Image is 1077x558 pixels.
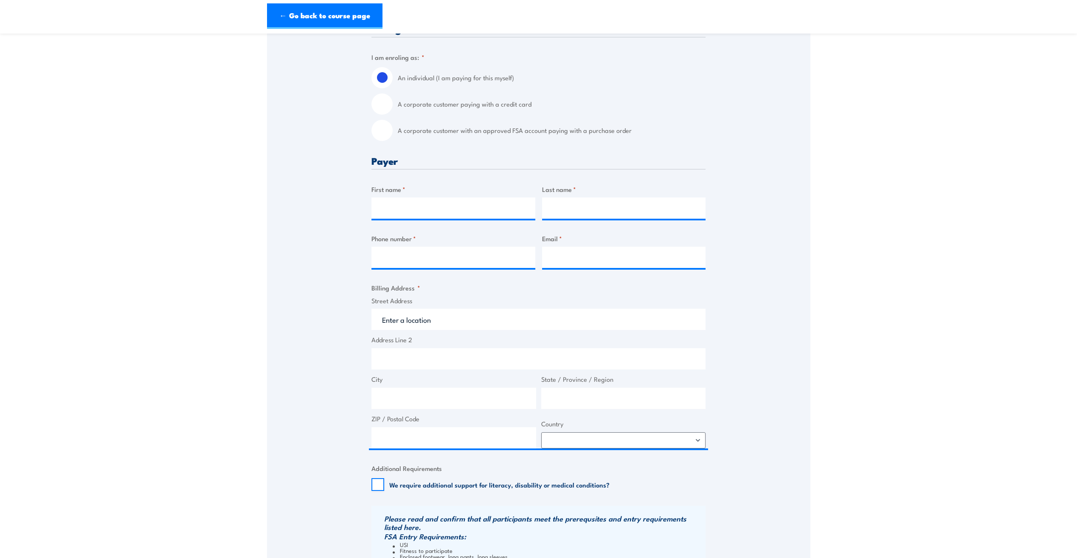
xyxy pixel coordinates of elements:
[371,24,706,34] h3: Billing details
[267,3,382,29] a: ← Go back to course page
[371,234,535,243] label: Phone number
[393,541,703,547] li: USI
[398,120,706,141] label: A corporate customer with an approved FSA account paying with a purchase order
[371,309,706,330] input: Enter a location
[371,184,535,194] label: First name
[371,52,425,62] legend: I am enroling as:
[371,283,420,293] legend: Billing Address
[541,375,706,384] label: State / Province / Region
[371,156,706,166] h3: Payer
[384,514,703,531] h3: Please read and confirm that all participants meet the prerequsites and entry requirements listed...
[371,335,706,345] label: Address Line 2
[371,375,536,384] label: City
[371,296,706,306] label: Street Address
[384,532,703,541] h3: FSA Entry Requirements:
[371,463,442,473] legend: Additional Requirements
[398,67,706,88] label: An individual (I am paying for this myself)
[542,184,706,194] label: Last name
[541,419,706,429] label: Country
[393,547,703,553] li: Fitness to participate
[542,234,706,243] label: Email
[398,93,706,115] label: A corporate customer paying with a credit card
[371,414,536,424] label: ZIP / Postal Code
[389,480,610,489] label: We require additional support for literacy, disability or medical conditions?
